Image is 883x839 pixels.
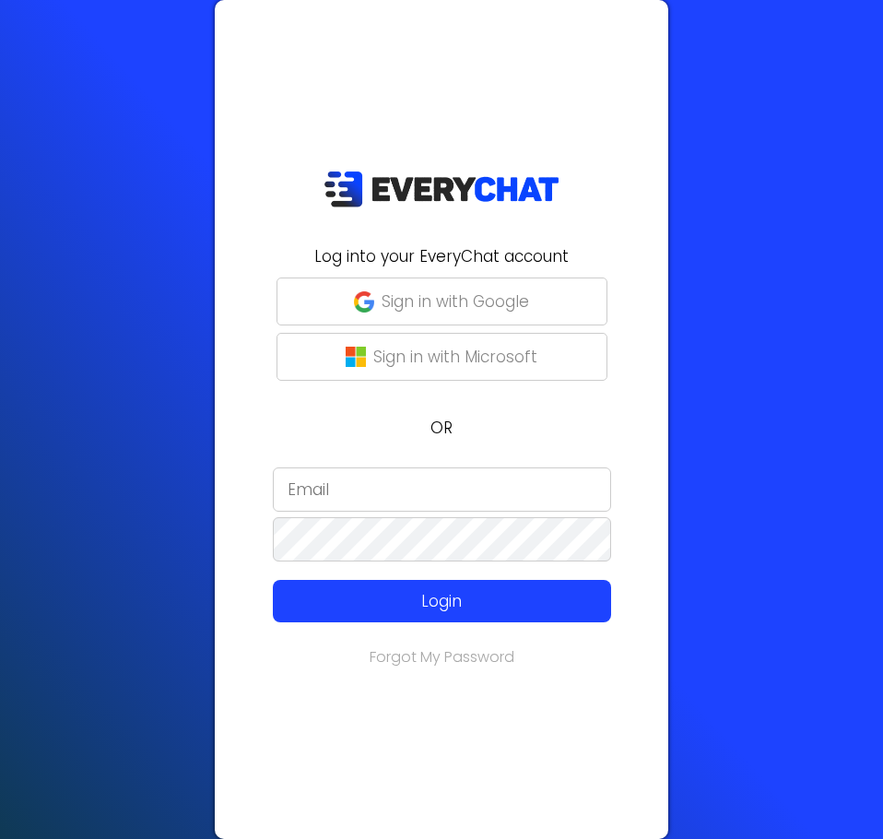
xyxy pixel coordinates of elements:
p: Sign in with Microsoft [373,345,537,369]
input: Email [273,467,611,512]
img: EveryChat_logo_dark.png [324,171,559,208]
h2: Log into your EveryChat account [226,244,657,268]
img: google-g.png [354,291,374,312]
button: Sign in with Google [277,278,607,325]
img: microsoft-logo.png [346,347,366,367]
p: Sign in with Google [382,290,529,313]
p: Login [307,589,577,613]
p: OR [226,416,657,440]
a: Forgot My Password [370,646,514,668]
button: Sign in with Microsoft [277,333,607,381]
button: Login [273,580,611,622]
